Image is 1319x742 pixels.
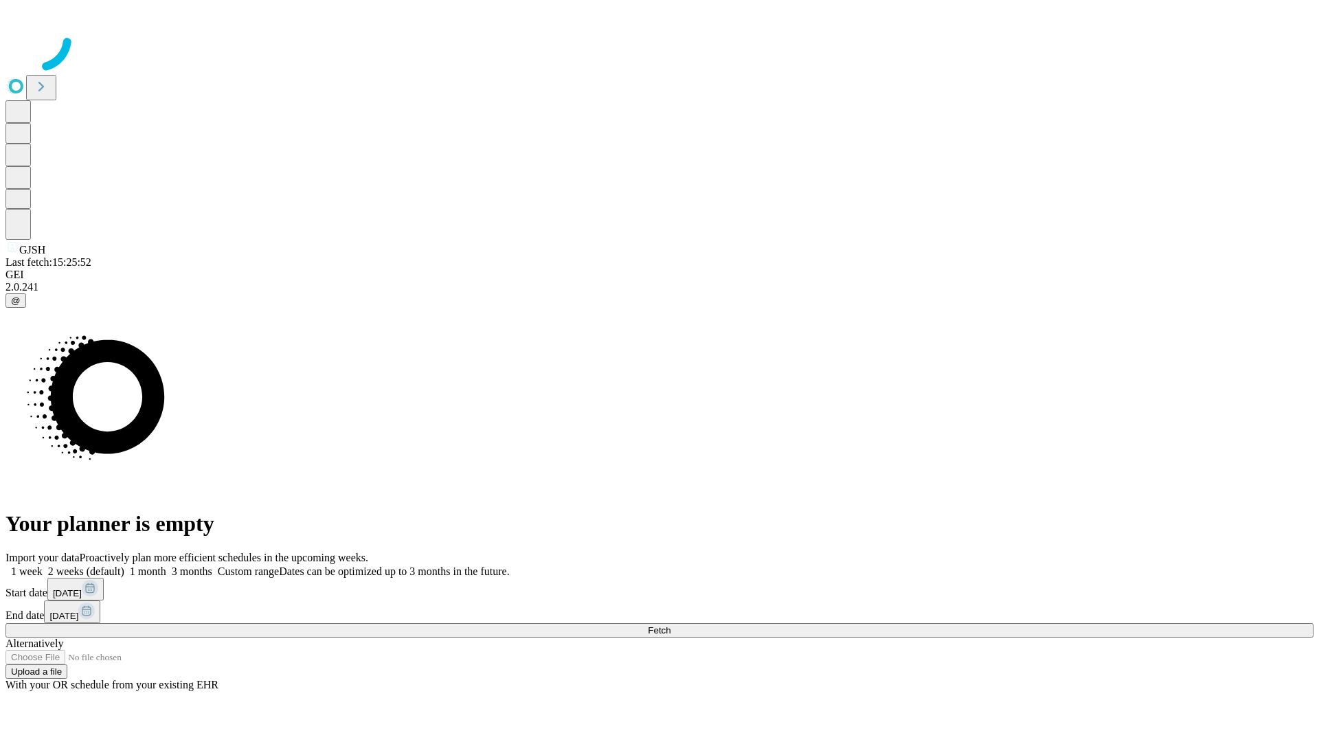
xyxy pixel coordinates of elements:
[5,638,63,649] span: Alternatively
[44,600,100,623] button: [DATE]
[53,588,82,598] span: [DATE]
[5,600,1314,623] div: End date
[19,244,45,256] span: GJSH
[5,293,26,308] button: @
[5,578,1314,600] div: Start date
[5,256,91,268] span: Last fetch: 15:25:52
[279,565,509,577] span: Dates can be optimized up to 3 months in the future.
[5,552,80,563] span: Import your data
[11,295,21,306] span: @
[5,679,218,690] span: With your OR schedule from your existing EHR
[5,664,67,679] button: Upload a file
[80,552,368,563] span: Proactively plan more efficient schedules in the upcoming weeks.
[130,565,166,577] span: 1 month
[48,565,124,577] span: 2 weeks (default)
[5,269,1314,281] div: GEI
[5,281,1314,293] div: 2.0.241
[648,625,670,636] span: Fetch
[49,611,78,621] span: [DATE]
[5,511,1314,537] h1: Your planner is empty
[172,565,212,577] span: 3 months
[5,623,1314,638] button: Fetch
[218,565,279,577] span: Custom range
[11,565,43,577] span: 1 week
[47,578,104,600] button: [DATE]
